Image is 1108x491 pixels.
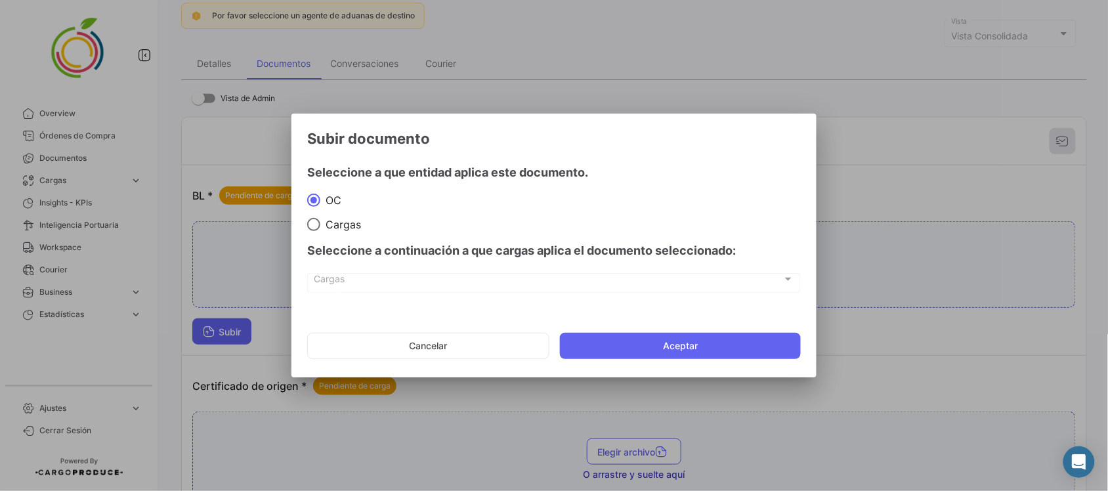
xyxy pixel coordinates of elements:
[307,242,801,260] h4: Seleccione a continuación a que cargas aplica el documento seleccionado:
[314,276,782,288] span: Cargas
[307,129,801,148] h3: Subir documento
[1063,446,1095,478] div: Abrir Intercom Messenger
[307,163,801,182] h4: Seleccione a que entidad aplica este documento.
[560,333,801,359] button: Aceptar
[307,333,549,359] button: Cancelar
[320,218,361,231] span: Cargas
[320,194,341,207] span: OC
